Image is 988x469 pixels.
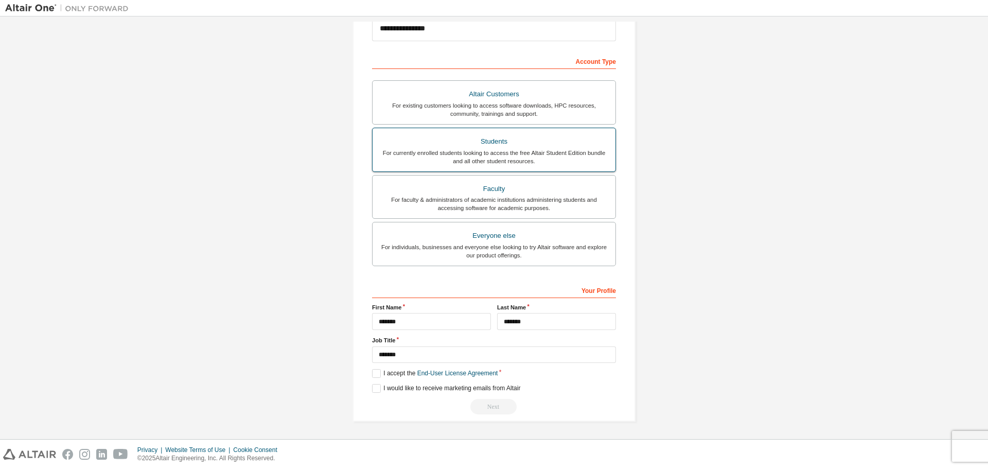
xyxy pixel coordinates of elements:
div: Students [379,134,609,149]
img: altair_logo.svg [3,449,56,460]
label: Last Name [497,303,616,311]
div: Altair Customers [379,87,609,101]
div: For currently enrolled students looking to access the free Altair Student Edition bundle and all ... [379,149,609,165]
div: Account Type [372,53,616,69]
div: For existing customers looking to access software downloads, HPC resources, community, trainings ... [379,101,609,118]
a: End-User License Agreement [417,370,498,377]
div: For faculty & administrators of academic institutions administering students and accessing softwa... [379,196,609,212]
div: For individuals, businesses and everyone else looking to try Altair software and explore our prod... [379,243,609,259]
label: First Name [372,303,491,311]
label: Job Title [372,336,616,344]
p: © 2025 Altair Engineering, Inc. All Rights Reserved. [137,454,284,463]
img: Altair One [5,3,134,13]
img: instagram.svg [79,449,90,460]
div: Cookie Consent [233,446,283,454]
div: Faculty [379,182,609,196]
label: I accept the [372,369,498,378]
img: youtube.svg [113,449,128,460]
div: Select your account type to continue [372,399,616,414]
img: linkedin.svg [96,449,107,460]
label: I would like to receive marketing emails from Altair [372,384,520,393]
div: Everyone else [379,229,609,243]
div: Privacy [137,446,165,454]
div: Website Terms of Use [165,446,233,454]
div: Your Profile [372,282,616,298]
img: facebook.svg [62,449,73,460]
